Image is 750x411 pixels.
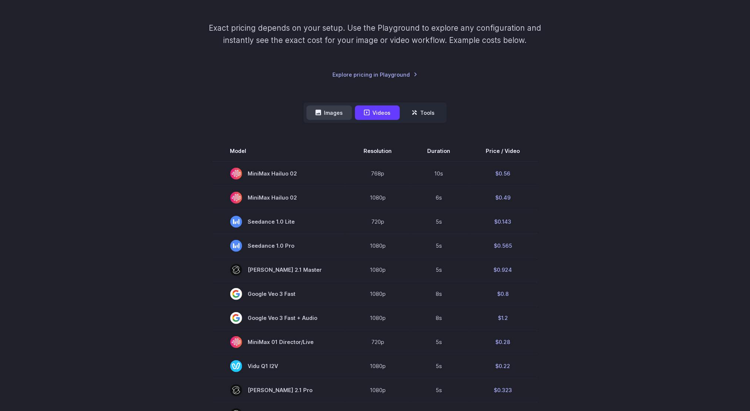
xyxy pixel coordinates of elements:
td: $1.2 [468,306,538,330]
span: MiniMax Hailuo 02 [230,168,328,180]
td: 720p [346,210,410,234]
td: 768p [346,161,410,186]
td: 1080p [346,354,410,378]
td: 8s [410,282,468,306]
td: 5s [410,234,468,258]
td: $0.49 [468,186,538,210]
span: [PERSON_NAME] 2.1 Pro [230,384,328,396]
th: Resolution [346,141,410,161]
span: Seedance 1.0 Pro [230,240,328,252]
td: 1080p [346,282,410,306]
button: Videos [355,106,400,120]
span: Google Veo 3 Fast [230,288,328,300]
span: Seedance 1.0 Lite [230,216,328,228]
button: Images [307,106,352,120]
td: $0.565 [468,234,538,258]
th: Price / Video [468,141,538,161]
span: MiniMax 01 Director/Live [230,336,328,348]
td: $0.22 [468,354,538,378]
td: 1080p [346,258,410,282]
td: $0.924 [468,258,538,282]
td: $0.56 [468,161,538,186]
p: Exact pricing depends on your setup. Use the Playground to explore any configuration and instantl... [195,22,555,47]
span: Google Veo 3 Fast + Audio [230,312,328,324]
span: MiniMax Hailuo 02 [230,192,328,204]
td: 1080p [346,234,410,258]
td: 5s [410,354,468,378]
th: Model [212,141,346,161]
td: 720p [346,330,410,354]
td: $0.143 [468,210,538,234]
td: 10s [410,161,468,186]
td: 8s [410,306,468,330]
span: Vidu Q1 I2V [230,360,328,372]
a: Explore pricing in Playground [333,70,418,79]
td: 5s [410,330,468,354]
span: [PERSON_NAME] 2.1 Master [230,264,328,276]
td: 5s [410,210,468,234]
td: 6s [410,186,468,210]
td: $0.8 [468,282,538,306]
button: Tools [403,106,444,120]
td: $0.28 [468,330,538,354]
th: Duration [410,141,468,161]
td: $0.323 [468,378,538,402]
td: 1080p [346,378,410,402]
td: 1080p [346,186,410,210]
td: 1080p [346,306,410,330]
td: 5s [410,258,468,282]
td: 5s [410,378,468,402]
